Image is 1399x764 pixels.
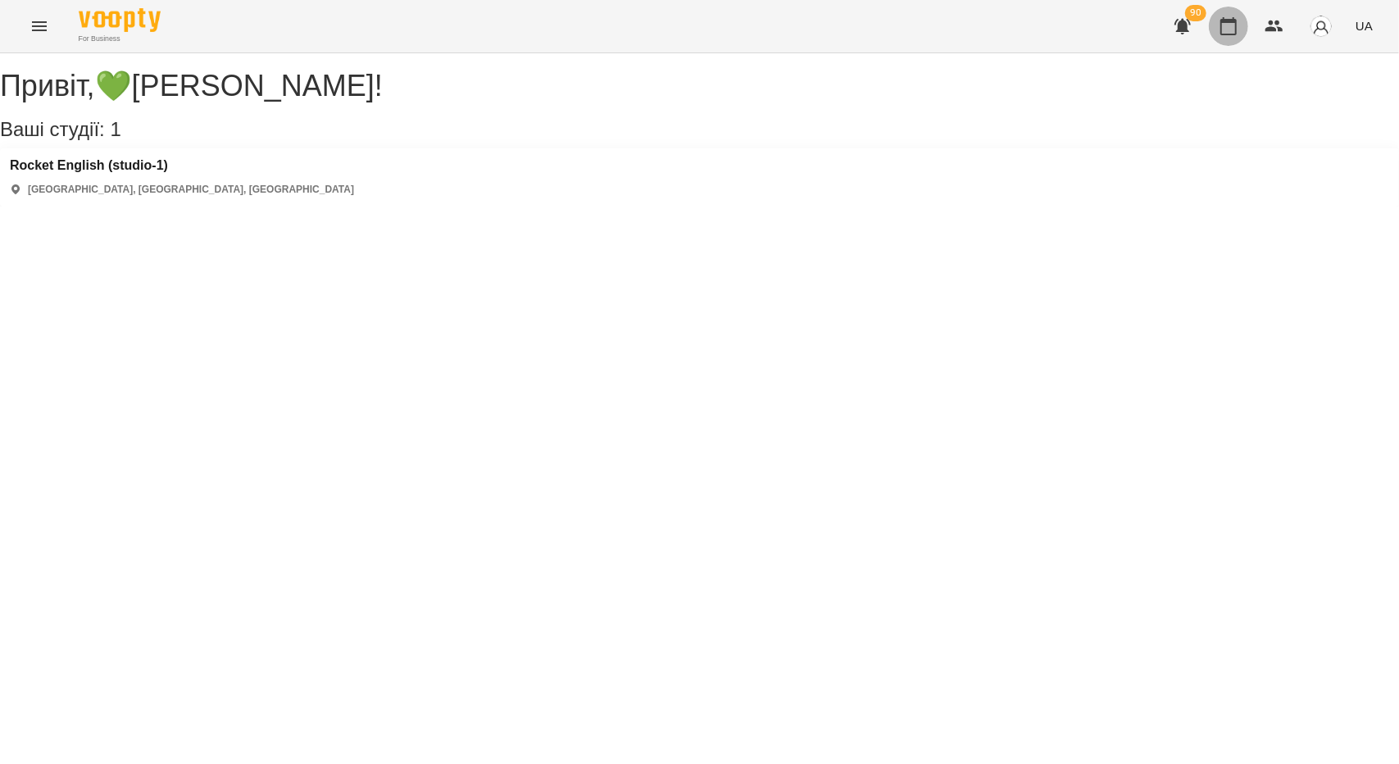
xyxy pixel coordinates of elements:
span: 1 [110,118,120,140]
span: For Business [79,34,161,44]
span: 90 [1185,5,1206,21]
button: UA [1349,11,1379,41]
img: Voopty Logo [79,8,161,32]
p: [GEOGRAPHIC_DATA], [GEOGRAPHIC_DATA], [GEOGRAPHIC_DATA] [28,183,354,197]
img: avatar_s.png [1310,15,1333,38]
button: Menu [20,7,59,46]
a: Rocket English (studio-1) [10,158,354,173]
span: UA [1356,17,1373,34]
